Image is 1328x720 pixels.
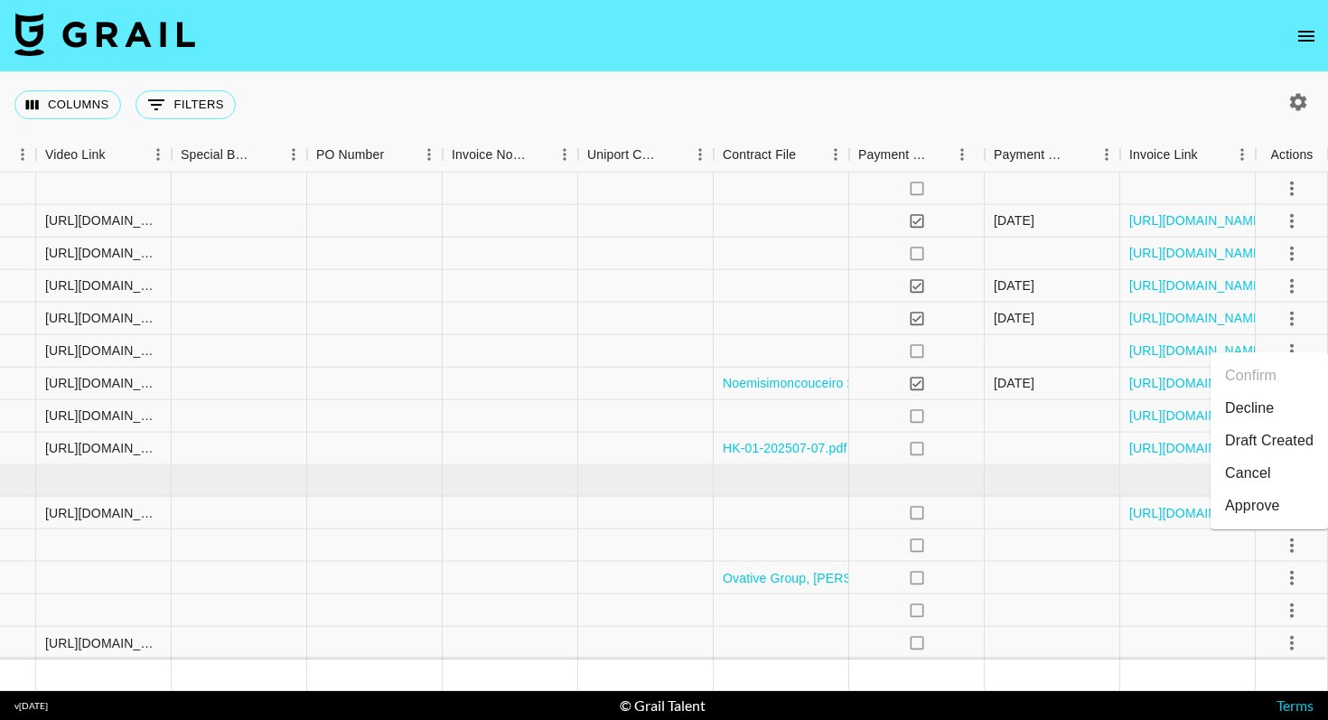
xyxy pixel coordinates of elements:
div: https://www.tiktok.com/@noemisimoncouceiro/video/7531036117185924374 [45,407,162,425]
div: Payment Sent Date [994,137,1068,173]
button: Menu [9,141,36,168]
div: https://www.tiktok.com/@noemisimoncouceiro/video/7526930633365441814 [45,211,162,229]
a: [URL][DOMAIN_NAME] [1129,309,1266,327]
a: Noemisimoncouceiro x En Route Jewelry contract Signed (1).pdf [723,374,1093,392]
a: HK-01-202507-07.pdf [723,439,847,457]
a: [URL][DOMAIN_NAME] [1129,503,1266,521]
div: 08/08/2025 [994,374,1034,392]
div: Invoice Link [1120,137,1256,173]
div: Special Booking Type [172,137,307,173]
div: Video Link [36,137,172,173]
button: select merge strategy [1277,270,1307,301]
div: 29/07/2025 [994,309,1034,327]
div: Video Link [45,137,106,173]
button: Sort [384,142,409,167]
button: Menu [687,141,714,168]
img: Grail Talent [14,13,195,56]
a: [URL][DOMAIN_NAME] [1129,407,1266,425]
div: Uniport Contact Email [587,137,661,173]
a: [URL][DOMAIN_NAME] [1129,276,1266,295]
li: Cancel [1211,457,1328,490]
button: Menu [1093,141,1120,168]
button: select merge strategy [1277,173,1307,203]
div: https://www.tiktok.com/@noemisimoncouceiro/video/7530996685858770178 [45,309,162,327]
div: Payment Sent Date [985,137,1120,173]
div: Contract File [723,137,796,173]
div: https://www.tiktok.com/@noemisimoncouceiro/video/7537373305179770134 [45,503,162,521]
div: Approve [1225,495,1280,517]
div: https://www.tiktok.com/@noemisimoncouceiro/video/7538430664161463574 [45,633,162,651]
div: https://www.tiktok.com/@noemisimoncouceiro/video/7532891627354901782 [45,374,162,392]
button: Sort [255,142,280,167]
div: https://www.tiktok.com/@noemisimoncouceiro/video/7527390762384805142 [45,276,162,295]
button: select merge strategy [1277,529,1307,560]
button: Sort [1198,142,1223,167]
div: https://www.tiktok.com/@noemisimoncouceiro/video/7525427827412356374 [45,244,162,262]
button: select merge strategy [1277,303,1307,333]
div: https://www.tiktok.com/@ashleightxyla/video/7535426905881840903 [45,439,162,457]
a: [URL][DOMAIN_NAME] [1129,211,1266,229]
div: https://www.tiktok.com/@noemisimoncouceiro/video/7530239883445570838 [45,341,162,360]
button: Sort [796,142,821,167]
div: Contract File [714,137,849,173]
a: [URL][DOMAIN_NAME] [1129,244,1266,262]
a: [URL][DOMAIN_NAME] [1129,341,1266,360]
div: Invoice Notes [452,137,526,173]
div: Payment Sent [858,137,929,173]
div: Actions [1256,137,1328,173]
button: Menu [551,141,578,168]
button: Show filters [136,90,236,119]
div: PO Number [316,137,384,173]
div: Payment Sent [849,137,985,173]
button: Select columns [14,90,121,119]
button: Menu [416,141,443,168]
a: [URL][DOMAIN_NAME] [1129,439,1266,457]
button: Menu [1229,141,1256,168]
button: Sort [929,142,954,167]
a: [URL][DOMAIN_NAME] [1129,374,1266,392]
a: Ovative Group, [PERSON_NAME] [PERSON_NAME] - [PERSON_NAME] - Fall 2025- Campaign.pdf [723,568,1299,586]
div: Actions [1271,137,1314,173]
div: Invoice Link [1129,137,1198,173]
button: Menu [949,141,976,168]
div: 21/07/2025 [994,276,1034,295]
button: Sort [661,142,687,167]
button: open drawer [1288,18,1324,54]
li: Decline [1211,392,1328,425]
a: Terms [1277,697,1314,714]
button: select merge strategy [1277,335,1307,366]
button: Sort [526,142,551,167]
button: Menu [280,141,307,168]
button: Menu [145,141,172,168]
div: 05/08/2025 [994,211,1034,229]
button: Menu [822,141,849,168]
button: Sort [106,142,131,167]
div: © Grail Talent [620,697,706,715]
button: select merge strategy [1277,627,1307,658]
button: Sort [1068,142,1093,167]
button: select merge strategy [1277,562,1307,593]
div: Special Booking Type [181,137,255,173]
div: Invoice Notes [443,137,578,173]
button: select merge strategy [1277,594,1307,625]
div: v [DATE] [14,700,48,712]
div: Uniport Contact Email [578,137,714,173]
div: PO Number [307,137,443,173]
button: select merge strategy [1277,205,1307,236]
button: select merge strategy [1277,238,1307,268]
li: Draft Created [1211,425,1328,457]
